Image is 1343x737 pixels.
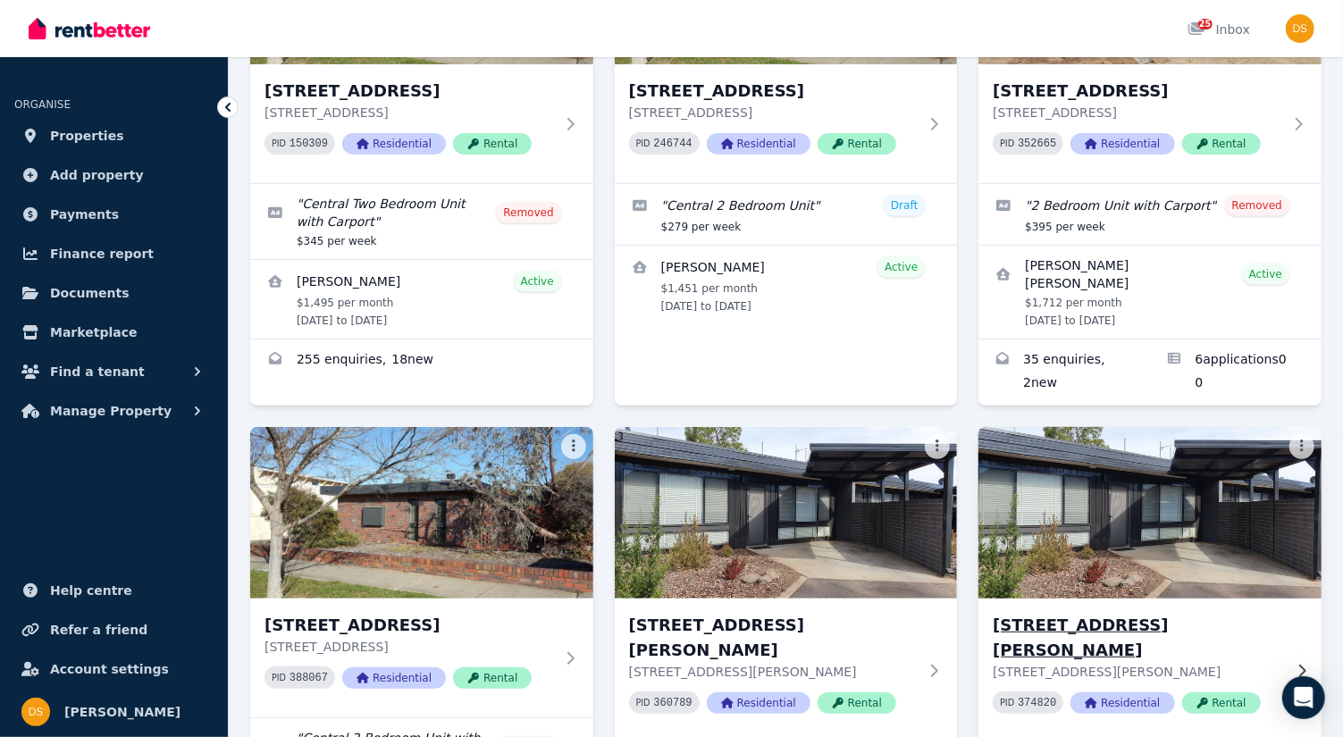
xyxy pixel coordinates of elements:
[264,104,554,121] p: [STREET_ADDRESS]
[970,423,1330,603] img: 4/21 Mason St, Shepparton
[1198,19,1213,29] span: 25
[978,339,1150,406] a: Enquiries for 2/61 Balaclava Rd, Shepparton
[629,104,919,121] p: [STREET_ADDRESS]
[250,260,593,339] a: View details for Benjamin Shillingford
[993,104,1282,121] p: [STREET_ADDRESS]
[290,672,328,684] code: 388067
[14,157,214,193] a: Add property
[250,427,593,717] a: 3/16 Marungi St, Shepparton[STREET_ADDRESS][STREET_ADDRESS]PID 388067ResidentialRental
[64,701,180,723] span: [PERSON_NAME]
[264,638,554,656] p: [STREET_ADDRESS]
[1018,138,1056,150] code: 352665
[1150,339,1322,406] a: Applications for 2/61 Balaclava Rd, Shepparton
[14,314,214,350] a: Marketplace
[50,322,137,343] span: Marketplace
[50,243,154,264] span: Finance report
[1289,434,1314,459] button: More options
[1070,692,1174,714] span: Residential
[14,354,214,389] button: Find a tenant
[290,138,328,150] code: 150309
[453,133,532,155] span: Rental
[342,667,446,689] span: Residential
[50,282,130,304] span: Documents
[264,79,554,104] h3: [STREET_ADDRESS]
[50,204,119,225] span: Payments
[264,613,554,638] h3: [STREET_ADDRESS]
[615,427,958,599] img: 3/21 Mason St, Shepparton
[1018,697,1056,709] code: 374820
[1070,133,1174,155] span: Residential
[629,79,919,104] h3: [STREET_ADDRESS]
[50,400,172,422] span: Manage Property
[50,580,132,601] span: Help centre
[50,125,124,147] span: Properties
[453,667,532,689] span: Rental
[50,619,147,641] span: Refer a friend
[636,698,651,708] small: PID
[629,613,919,663] h3: [STREET_ADDRESS][PERSON_NAME]
[818,133,896,155] span: Rental
[250,184,593,259] a: Edit listing: Central Two Bedroom Unit with Carport
[14,651,214,687] a: Account settings
[1282,676,1325,719] div: Open Intercom Messenger
[14,118,214,154] a: Properties
[978,246,1322,339] a: View details for Jackson Woosnam
[993,663,1282,681] p: [STREET_ADDRESS][PERSON_NAME]
[14,612,214,648] a: Refer a friend
[925,434,950,459] button: More options
[250,339,593,382] a: Enquiries for 1/16 Marungi St, Shepparton
[707,692,810,714] span: Residential
[14,236,214,272] a: Finance report
[14,393,214,429] button: Manage Property
[14,197,214,232] a: Payments
[993,613,1282,663] h3: [STREET_ADDRESS][PERSON_NAME]
[342,133,446,155] span: Residential
[615,184,958,245] a: Edit listing: Central 2 Bedroom Unit
[29,15,150,42] img: RentBetter
[21,698,50,726] img: Donna Stone
[629,663,919,681] p: [STREET_ADDRESS][PERSON_NAME]
[654,697,692,709] code: 360789
[272,673,286,683] small: PID
[14,275,214,311] a: Documents
[50,164,144,186] span: Add property
[272,138,286,148] small: PID
[50,361,145,382] span: Find a tenant
[707,133,810,155] span: Residential
[1000,698,1014,708] small: PID
[978,184,1322,245] a: Edit listing: 2 Bedroom Unit with Carport
[615,246,958,324] a: View details for Brendon Lewis
[1000,138,1014,148] small: PID
[654,138,692,150] code: 246744
[561,434,586,459] button: More options
[1286,14,1314,43] img: Donna Stone
[993,79,1282,104] h3: [STREET_ADDRESS]
[14,98,71,111] span: ORGANISE
[1188,21,1250,38] div: Inbox
[1182,692,1261,714] span: Rental
[818,692,896,714] span: Rental
[14,573,214,608] a: Help centre
[1182,133,1261,155] span: Rental
[50,658,169,680] span: Account settings
[250,427,593,599] img: 3/16 Marungi St, Shepparton
[636,138,651,148] small: PID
